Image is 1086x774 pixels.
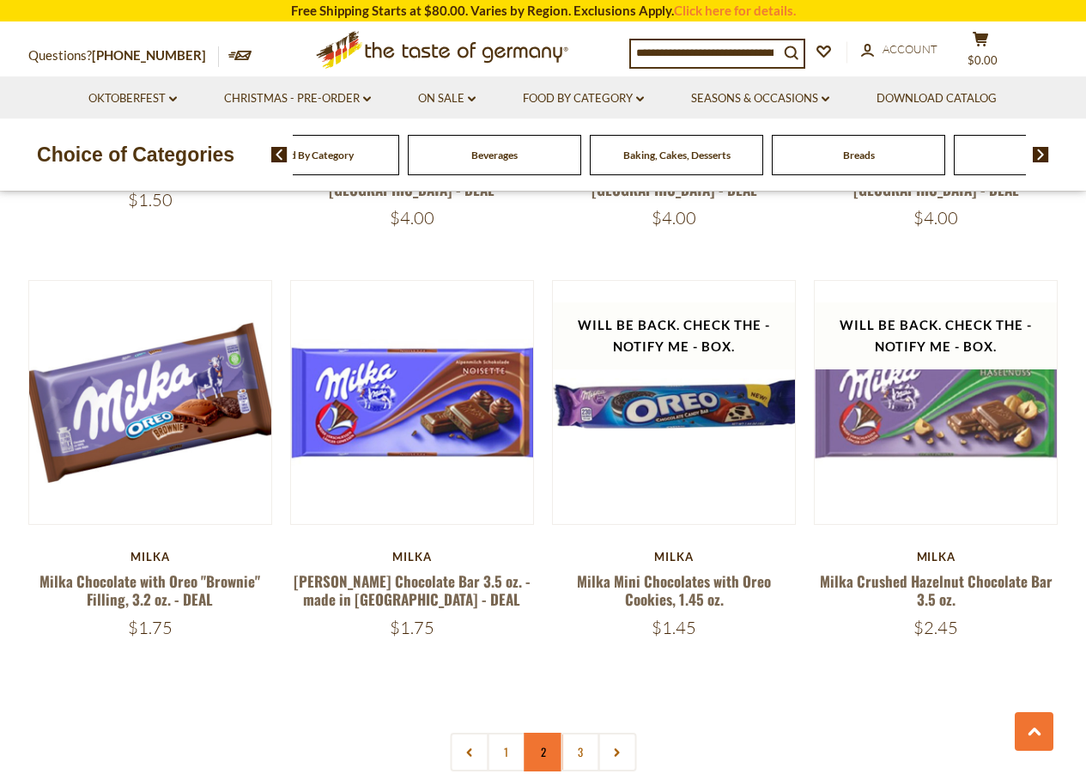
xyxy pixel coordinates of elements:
img: Milka [553,281,796,524]
div: Milka [814,550,1059,564]
a: 1 [487,733,525,771]
span: $4.00 [652,207,696,229]
p: Questions? [28,45,219,67]
a: Milka Crushed Hazelnut Chocolate Bar 3.5 oz. [820,570,1053,610]
a: Oktoberfest [88,89,177,108]
div: Milka [28,550,273,564]
a: 3 [561,733,599,771]
a: Milka Chocolate with Oreo "Brownie" Filling, 3.2 oz. - DEAL [39,570,260,610]
span: $4.00 [913,207,958,229]
div: Milka [290,550,535,564]
span: $2.45 [913,617,958,638]
a: Food By Category [272,149,354,162]
a: [PERSON_NAME] Chocolate Bar 3.5 oz. - made in [GEOGRAPHIC_DATA] - DEAL [294,570,531,610]
span: $4.00 [390,207,434,229]
a: Christmas - PRE-ORDER [224,89,371,108]
a: Breads [843,149,875,162]
img: Milka [815,281,1058,524]
img: Milka [291,281,534,524]
a: Baking, Cakes, Desserts [623,149,731,162]
a: Download Catalog [877,89,997,108]
span: $1.45 [652,617,696,638]
a: Beverages [471,149,518,162]
a: [PHONE_NUMBER] [92,47,206,63]
a: Milka Mini Chocolates with Oreo Cookies, 1.45 oz. [577,570,771,610]
a: 2 [524,733,562,771]
span: Account [883,42,937,56]
a: Account [861,40,937,59]
a: Seasons & Occasions [691,89,829,108]
img: previous arrow [271,147,288,162]
span: $1.75 [390,617,434,638]
a: Click here for details. [674,3,796,18]
span: $1.50 [128,189,173,210]
span: $1.75 [128,617,173,638]
img: Milka [29,281,272,524]
div: Milka [552,550,797,564]
img: next arrow [1033,147,1049,162]
button: $0.00 [956,31,1007,74]
a: On Sale [418,89,476,108]
span: $0.00 [968,53,998,67]
a: Food By Category [523,89,644,108]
